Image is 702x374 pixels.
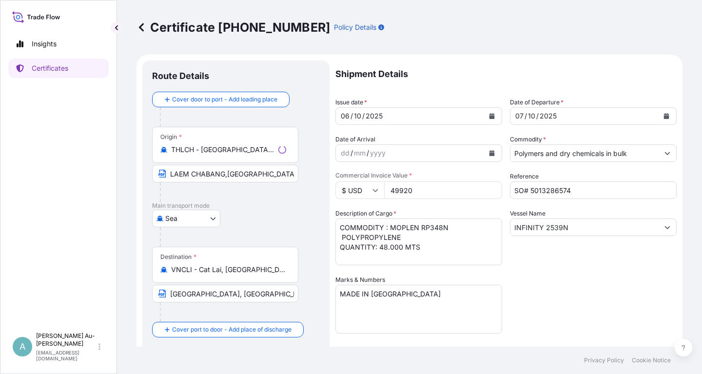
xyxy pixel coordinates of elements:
[510,144,659,162] input: Type to search commodity
[351,110,353,122] div: /
[369,147,387,159] div: year,
[539,110,558,122] div: year,
[335,172,502,179] span: Commercial Invoice Value
[136,20,330,35] p: Certificate [PHONE_NUMBER]
[334,22,376,32] p: Policy Details
[659,108,674,124] button: Calendar
[632,356,671,364] a: Cookie Notice
[353,147,367,159] div: month,
[484,145,500,161] button: Calendar
[32,63,68,73] p: Certificates
[171,145,274,155] input: Origin
[510,209,546,218] label: Vessel Name
[335,209,396,218] label: Description of Cargo
[165,214,177,223] span: Sea
[8,34,109,54] a: Insights
[8,59,109,78] a: Certificates
[340,110,351,122] div: day,
[152,210,220,227] button: Select transport
[510,218,659,236] input: Type to search vessel name or IMO
[536,110,539,122] div: /
[510,172,539,181] label: Reference
[172,95,277,104] span: Cover door to port - Add loading place
[335,218,502,265] textarea: COMMODITY : MOPLEN RP348N POLYPROPYLENE QUANTITY: 48.000 MTS
[19,342,25,352] span: A
[365,110,384,122] div: year,
[278,146,286,154] div: Loading
[510,135,546,144] label: Commodity
[510,181,677,199] input: Enter booking reference
[152,92,290,107] button: Cover door to port - Add loading place
[362,110,365,122] div: /
[384,181,502,199] input: Enter amount
[171,265,286,275] input: Destination
[36,332,97,348] p: [PERSON_NAME] Au-[PERSON_NAME]
[335,275,385,285] label: Marks & Numbers
[160,133,182,141] div: Origin
[659,218,676,236] button: Show suggestions
[353,110,362,122] div: month,
[335,285,502,334] textarea: MADE IN [GEOGRAPHIC_DATA]
[527,110,536,122] div: month,
[351,147,353,159] div: /
[659,144,676,162] button: Show suggestions
[36,350,97,361] p: [EMAIL_ADDRESS][DOMAIN_NAME]
[152,70,209,82] p: Route Details
[335,60,677,88] p: Shipment Details
[510,98,564,107] span: Date of Departure
[32,39,57,49] p: Insights
[340,147,351,159] div: day,
[172,325,292,335] span: Cover port to door - Add place of discharge
[152,285,298,302] input: Text to appear on certificate
[160,253,196,261] div: Destination
[335,135,375,144] span: Date of Arrival
[584,356,624,364] a: Privacy Policy
[367,147,369,159] div: /
[514,110,525,122] div: day,
[335,98,367,107] span: Issue date
[525,110,527,122] div: /
[152,202,320,210] p: Main transport mode
[152,322,304,337] button: Cover port to door - Add place of discharge
[152,165,298,182] input: Text to appear on certificate
[484,108,500,124] button: Calendar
